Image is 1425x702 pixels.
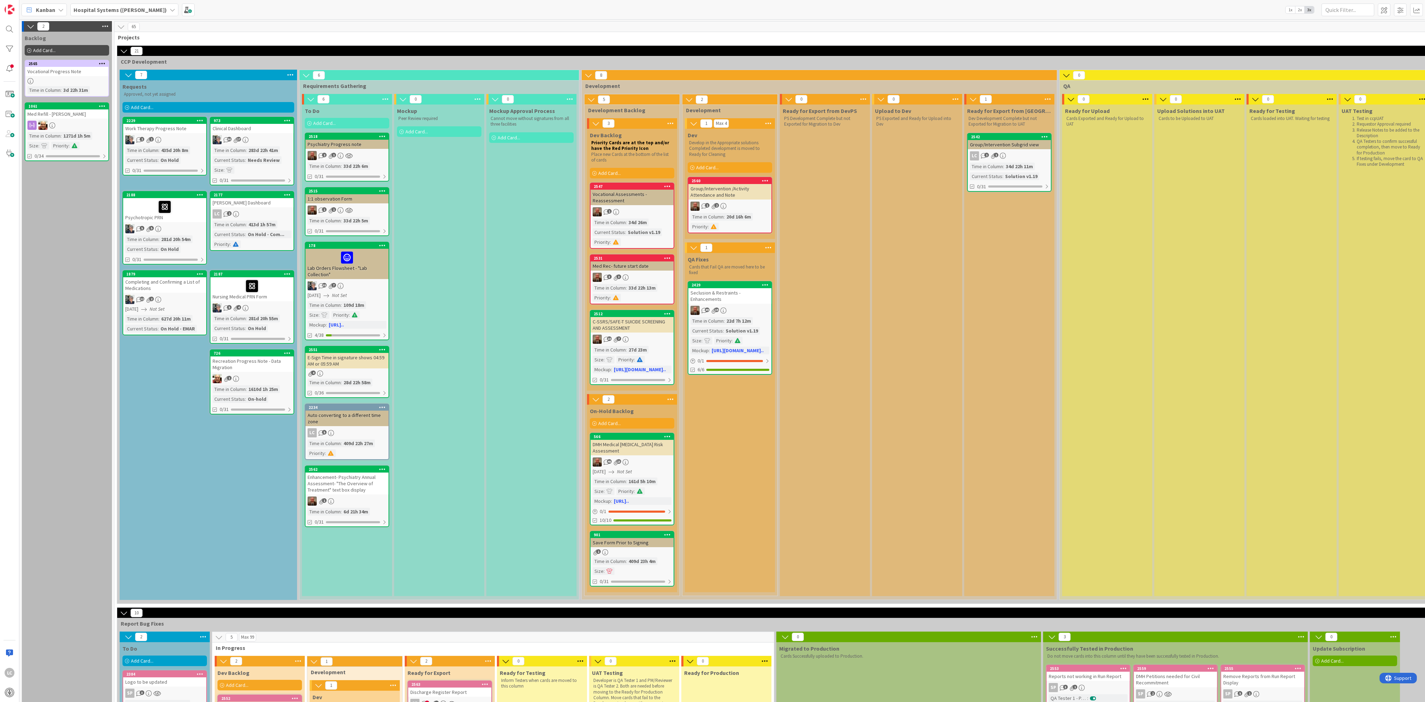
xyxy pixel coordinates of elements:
div: SP [1221,689,1304,698]
div: 33d 22h 6m [342,162,370,170]
div: 973Clinical Dashboard [210,118,294,133]
div: LC [968,151,1051,160]
li: QA Testers to confirm successful completion, then move to Ready for Production [1350,139,1425,156]
span: Dev [688,132,697,139]
span: 5 [140,226,144,230]
p: PS Exported and Ready for Upload into Dev [876,116,958,127]
span: Add Card... [131,104,153,110]
div: Current Status [970,172,1002,180]
span: 2 [322,153,327,157]
div: 566DMH Medical [MEDICAL_DATA] Risk Assessment [591,434,674,455]
div: 413d 1h 57m [247,221,277,228]
span: 2 [227,211,232,216]
span: 3x [1305,6,1314,13]
div: Current Status [125,156,158,164]
span: 0/31 [315,173,324,180]
span: : [245,156,246,164]
div: Clinical Dashboard [210,124,294,133]
span: 0/31 [977,183,986,190]
img: LP [213,135,222,144]
div: 2531Med Rec- future start date [591,255,674,271]
div: 726 [210,350,294,356]
span: 0 [1170,95,1182,103]
span: 2 [696,95,708,104]
span: Development [686,107,769,114]
span: Add Card... [313,120,336,126]
div: 2384Logo to be updated [123,671,206,687]
span: Ready for Export from DevPS [783,107,857,114]
p: Approved, not yet assigned [124,91,293,97]
img: JS [308,205,317,215]
a: [URL][DOMAIN_NAME].. [712,347,764,354]
div: Ed [25,121,108,130]
span: Support [15,1,32,10]
div: 2531 [591,255,674,261]
div: 435d 20h 8m [159,146,190,154]
span: : [610,238,611,246]
span: 1 [332,207,336,212]
span: : [158,245,159,253]
div: 33d 22h 5m [342,217,370,224]
div: 2531 [594,256,674,261]
div: Ed [210,374,294,383]
span: Development Backlog [588,107,671,114]
div: 178Lab Orders Flowsheet - "Lab Collection" [305,242,389,279]
li: Release Notes to be added to the Description [1350,127,1425,139]
div: 2555 [1221,665,1304,672]
p: Peer Review required [398,116,480,121]
div: 20d 16h 6m [725,213,753,221]
a: [URL].. [614,498,629,504]
span: : [223,166,225,174]
div: 2515 [309,189,389,194]
span: To Do [305,107,320,114]
div: 1061 [25,103,108,109]
div: 1061 [29,104,108,109]
span: 1 [322,207,327,212]
div: 2518Psychiatry Progress note [305,133,389,149]
div: 2553Reports not working in Run Report [1047,665,1130,681]
div: 2234Auto converting to a different time zone [305,404,389,426]
img: JS [593,335,602,344]
span: 1 [980,95,992,103]
img: JS [691,306,700,315]
span: Upload Solutions into UAT [1157,107,1225,114]
div: SP [123,689,206,698]
div: Group/Intervention /Activity Attendance and Note [688,184,771,200]
div: JS [591,335,674,344]
p: Completed development is moved to Ready for Cleaning [689,146,771,157]
span: Mockup Approval Process [489,107,555,114]
div: 2552 [218,695,301,702]
div: Solution v1.19 [1003,172,1039,180]
img: Visit kanbanzone.com [5,5,14,14]
span: : [158,156,159,164]
span: Requests [122,83,147,90]
img: JS [691,202,700,211]
li: Test in ccpUAT [1350,116,1425,121]
div: 2542Group/Intervention Subgrid view [968,134,1051,149]
div: 2560 [692,178,771,183]
div: [PERSON_NAME] Dashboard [210,198,294,207]
img: LP [125,135,134,144]
div: 2560Group/Intervention /Activity Attendance and Note [688,178,771,200]
div: Vocational Assessments -Reassessment [591,190,674,205]
span: UAT Testing [1342,107,1373,114]
div: Priority [51,142,69,150]
span: 0 [410,95,422,103]
span: 3 [603,119,614,128]
div: Psychiatry Progress note [305,140,389,149]
span: Add Card... [598,170,621,176]
div: 2188Psychotropic PRN [123,192,206,222]
span: 1 [984,153,989,157]
div: 2542 [968,134,1051,140]
span: 1 [700,119,712,128]
div: 1271d 1h 5m [62,132,92,140]
div: Time in Column [308,217,341,224]
div: Current Status [593,228,625,236]
div: 281d 20h 54m [159,235,193,243]
span: Ready for Upload [1065,107,1110,114]
img: LP [213,303,222,312]
div: 2518 [309,134,389,139]
div: SP [1047,683,1130,692]
div: 2565 [29,61,108,66]
div: Priority [593,238,610,246]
